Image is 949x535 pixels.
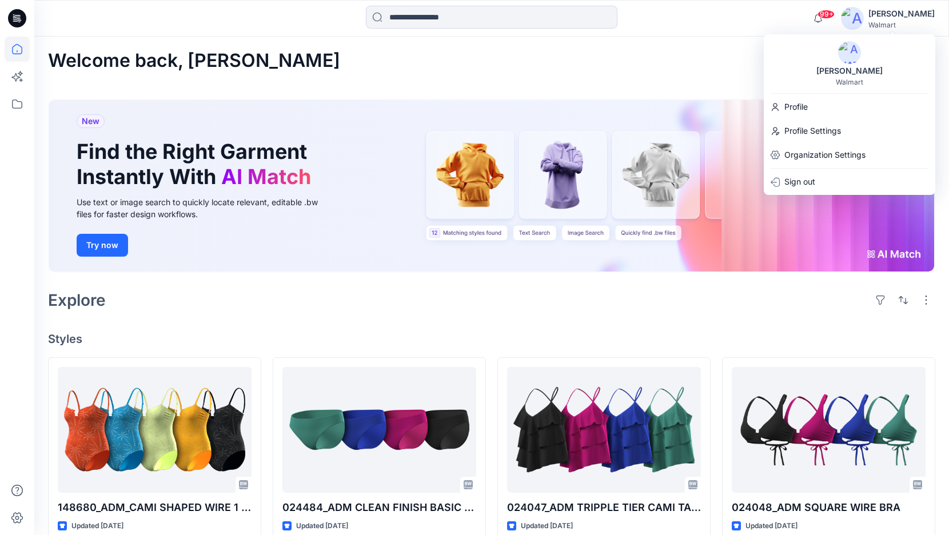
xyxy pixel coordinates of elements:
div: Walmart [836,78,863,86]
div: [PERSON_NAME] [868,7,935,21]
img: avatar [841,7,864,30]
img: avatar [838,41,861,64]
h2: Explore [48,291,106,309]
a: 024047_ADM TRIPPLE TIER CAMI TANKINI [507,367,701,493]
p: Updated [DATE] [745,520,798,532]
a: Organization Settings [764,144,935,166]
p: Updated [DATE] [521,520,573,532]
p: Updated [DATE] [71,520,123,532]
div: Walmart [868,21,935,29]
a: 024048_ADM SQUARE WIRE BRA [732,367,926,493]
div: [PERSON_NAME] [810,64,890,78]
span: New [82,114,99,128]
p: Organization Settings [784,144,866,166]
p: 024048_ADM SQUARE WIRE BRA [732,500,926,516]
p: 024047_ADM TRIPPLE TIER CAMI TANKINI [507,500,701,516]
h1: Find the Right Garment Instantly With [77,139,317,189]
span: 99+ [818,10,835,19]
a: 024484_ADM CLEAN FINISH BASIC MID RISE [282,367,476,493]
p: Profile Settings [784,120,841,142]
a: 148680_ADM_CAMI SHAPED WIRE 1 PC [58,367,252,493]
p: Updated [DATE] [296,520,348,532]
h2: Welcome back, [PERSON_NAME] [48,50,340,71]
h4: Styles [48,332,935,346]
span: AI Match [221,164,311,189]
div: Use text or image search to quickly locate relevant, editable .bw files for faster design workflows. [77,196,334,220]
a: Profile Settings [764,120,935,142]
p: 024484_ADM CLEAN FINISH BASIC MID RISE [282,500,476,516]
p: 148680_ADM_CAMI SHAPED WIRE 1 PC [58,500,252,516]
p: Profile [784,96,808,118]
button: Try now [77,234,128,257]
p: Sign out [784,171,815,193]
a: Profile [764,96,935,118]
